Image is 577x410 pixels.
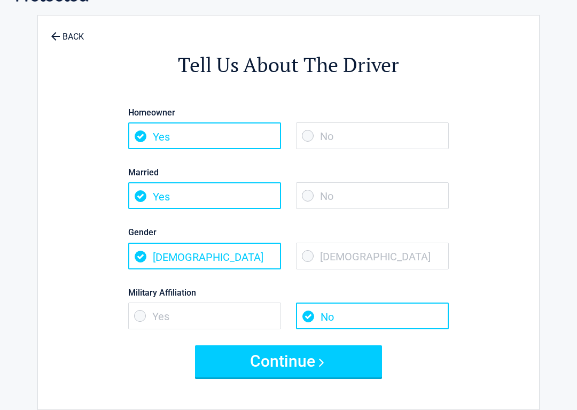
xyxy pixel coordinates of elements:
span: No [296,123,449,150]
span: [DEMOGRAPHIC_DATA] [128,243,281,270]
label: Married [128,166,449,180]
span: No [296,303,449,330]
label: Homeowner [128,106,449,120]
label: Military Affiliation [128,286,449,300]
label: Gender [128,226,449,240]
a: BACK [49,23,86,42]
span: [DEMOGRAPHIC_DATA] [296,243,449,270]
span: Yes [128,183,281,210]
span: Yes [128,303,281,330]
span: Yes [128,123,281,150]
button: Continue [195,346,382,378]
span: No [296,183,449,210]
h2: Tell Us About The Driver [97,52,480,79]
